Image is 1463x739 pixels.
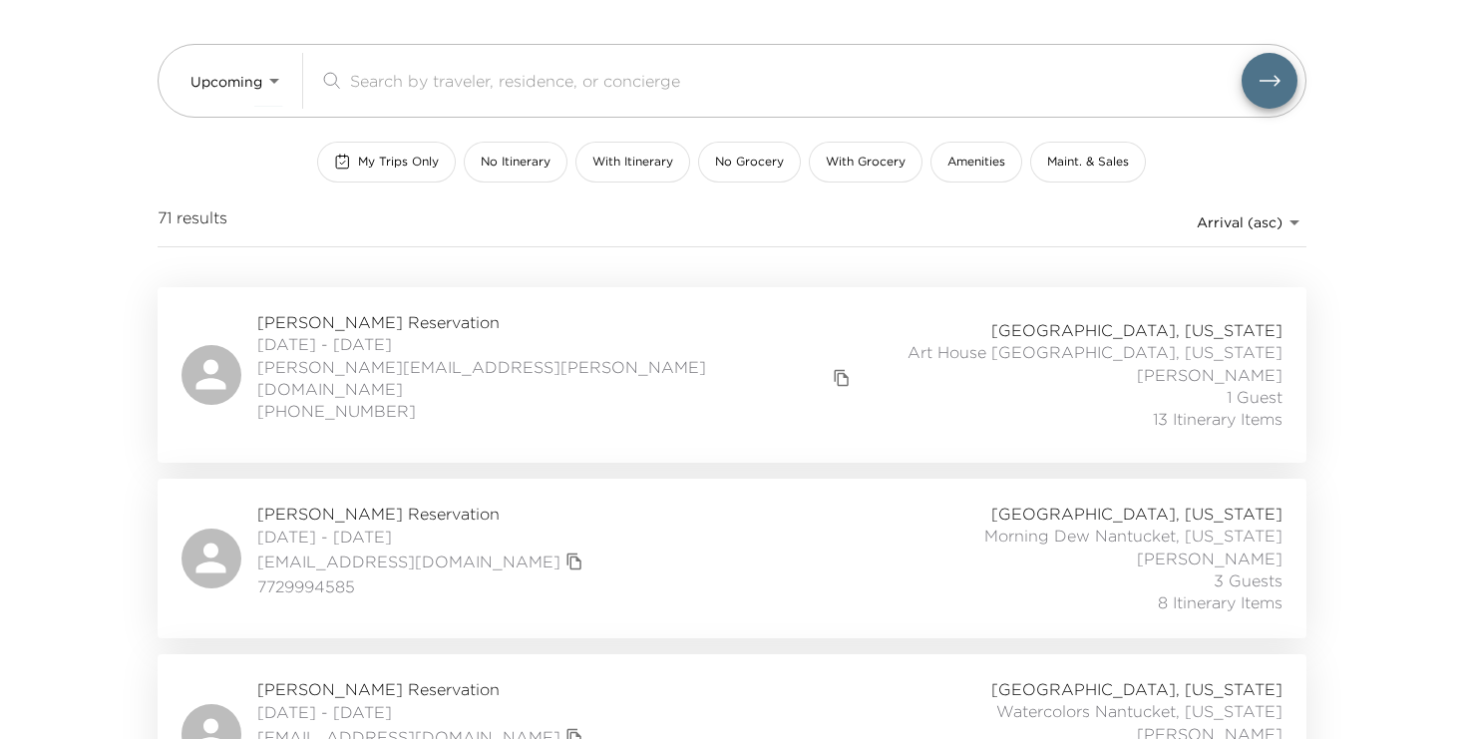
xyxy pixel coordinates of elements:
button: My Trips Only [317,142,456,183]
span: 1 Guest [1227,386,1282,408]
button: Amenities [930,142,1022,183]
button: Maint. & Sales [1030,142,1146,183]
button: No Itinerary [464,142,567,183]
span: With Itinerary [592,154,673,171]
span: Maint. & Sales [1047,154,1129,171]
span: Watercolors Nantucket, [US_STATE] [996,700,1282,722]
button: No Grocery [698,142,801,183]
span: 71 results [158,206,227,238]
a: [PERSON_NAME] Reservation[DATE] - [DATE][PERSON_NAME][EMAIL_ADDRESS][PERSON_NAME][DOMAIN_NAME]cop... [158,287,1306,463]
span: [DATE] - [DATE] [257,701,588,723]
span: 3 Guests [1214,569,1282,591]
button: With Grocery [809,142,922,183]
span: My Trips Only [358,154,439,171]
span: No Grocery [715,154,784,171]
span: 8 Itinerary Items [1158,591,1282,613]
a: [EMAIL_ADDRESS][DOMAIN_NAME] [257,551,560,572]
span: Upcoming [190,73,262,91]
span: [GEOGRAPHIC_DATA], [US_STATE] [991,678,1282,700]
a: [PERSON_NAME][EMAIL_ADDRESS][PERSON_NAME][DOMAIN_NAME] [257,356,829,401]
span: [GEOGRAPHIC_DATA], [US_STATE] [991,503,1282,525]
span: Arrival (asc) [1197,213,1282,231]
input: Search by traveler, residence, or concierge [350,69,1242,92]
span: No Itinerary [481,154,550,171]
span: Morning Dew Nantucket, [US_STATE] [984,525,1282,547]
span: 13 Itinerary Items [1153,408,1282,430]
span: [PHONE_NUMBER] [257,400,857,422]
span: Art House [GEOGRAPHIC_DATA], [US_STATE] [908,341,1282,363]
span: [DATE] - [DATE] [257,333,857,355]
span: With Grocery [826,154,906,171]
span: [PERSON_NAME] Reservation [257,678,588,700]
span: [PERSON_NAME] Reservation [257,503,588,525]
span: [PERSON_NAME] [1137,548,1282,569]
button: With Itinerary [575,142,690,183]
span: [PERSON_NAME] Reservation [257,311,857,333]
button: copy primary member email [560,548,588,575]
span: [DATE] - [DATE] [257,526,588,548]
span: 7729994585 [257,575,588,597]
button: copy primary member email [828,364,856,392]
a: [PERSON_NAME] Reservation[DATE] - [DATE][EMAIL_ADDRESS][DOMAIN_NAME]copy primary member email7729... [158,479,1306,638]
span: [PERSON_NAME] [1137,364,1282,386]
span: [GEOGRAPHIC_DATA], [US_STATE] [991,319,1282,341]
span: Amenities [947,154,1005,171]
